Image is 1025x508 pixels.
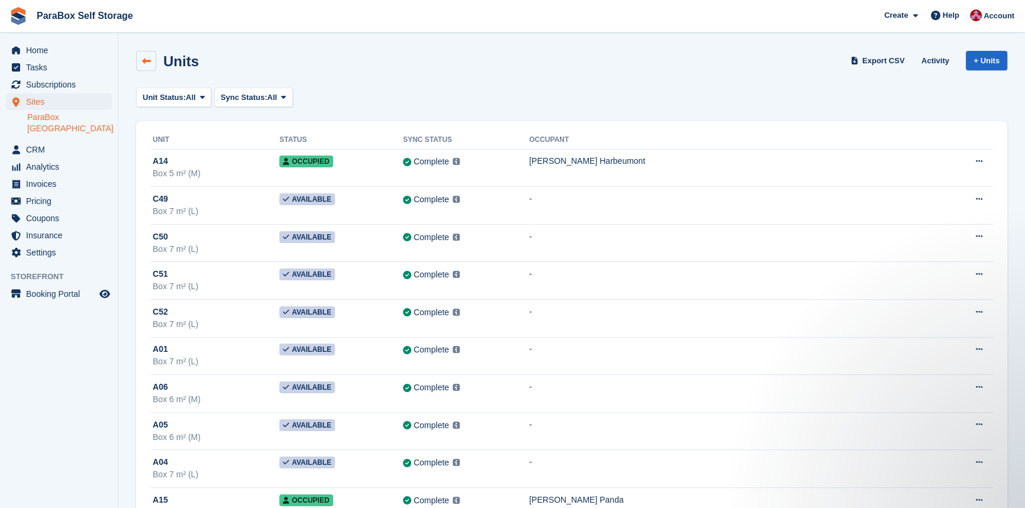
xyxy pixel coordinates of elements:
[153,343,168,355] span: A01
[453,346,460,353] img: icon-info-grey-7440780725fd019a000dd9b08b2336e03edf1995a4989e88bcd33f0948082b44.svg
[26,227,97,244] span: Insurance
[214,88,293,107] button: Sync Status: All
[153,494,168,506] span: A15
[153,155,168,167] span: A14
[529,337,938,375] td: -
[153,193,168,205] span: C49
[529,131,938,150] th: Occupant
[6,227,112,244] a: menu
[26,210,97,227] span: Coupons
[153,381,168,393] span: A06
[26,141,97,158] span: CRM
[453,384,460,391] img: icon-info-grey-7440780725fd019a000dd9b08b2336e03edf1995a4989e88bcd33f0948082b44.svg
[414,306,449,319] div: Complete
[279,457,335,468] span: Available
[966,51,1007,70] a: + Units
[186,92,196,103] span: All
[414,344,449,356] div: Complete
[6,193,112,209] a: menu
[453,196,460,203] img: icon-info-grey-7440780725fd019a000dd9b08b2336e03edf1995a4989e88bcd33f0948082b44.svg
[153,268,168,280] span: C51
[6,76,112,93] a: menu
[26,176,97,192] span: Invoices
[153,393,279,406] div: Box 6 m² (M)
[153,318,279,331] div: Box 7 m² (L)
[414,231,449,244] div: Complete
[884,9,908,21] span: Create
[279,344,335,355] span: Available
[153,355,279,368] div: Box 7 m² (L)
[414,419,449,432] div: Complete
[27,112,112,134] a: ParaBox [GEOGRAPHIC_DATA]
[153,243,279,255] div: Box 7 m² (L)
[26,193,97,209] span: Pricing
[26,286,97,302] span: Booking Portal
[529,262,938,300] td: -
[279,268,335,280] span: Available
[279,306,335,318] span: Available
[6,141,112,158] a: menu
[279,231,335,243] span: Available
[26,76,97,93] span: Subscriptions
[453,459,460,466] img: icon-info-grey-7440780725fd019a000dd9b08b2336e03edf1995a4989e88bcd33f0948082b44.svg
[136,88,211,107] button: Unit Status: All
[221,92,267,103] span: Sync Status:
[143,92,186,103] span: Unit Status:
[153,231,168,243] span: C50
[163,53,199,69] h2: Units
[279,193,335,205] span: Available
[414,193,449,206] div: Complete
[453,158,460,165] img: icon-info-grey-7440780725fd019a000dd9b08b2336e03edf1995a4989e88bcd33f0948082b44.svg
[153,431,279,444] div: Box 6 m² (M)
[153,205,279,218] div: Box 7 m² (L)
[6,176,112,192] a: menu
[453,234,460,241] img: icon-info-grey-7440780725fd019a000dd9b08b2336e03edf1995a4989e88bcd33f0948082b44.svg
[6,158,112,175] a: menu
[414,156,449,168] div: Complete
[26,244,97,261] span: Settings
[529,450,938,488] td: -
[862,55,905,67] span: Export CSV
[6,93,112,110] a: menu
[6,59,112,76] a: menu
[153,456,168,468] span: A04
[6,42,112,59] a: menu
[943,9,959,21] span: Help
[26,42,97,59] span: Home
[403,131,529,150] th: Sync Status
[153,280,279,293] div: Box 7 m² (L)
[414,268,449,281] div: Complete
[98,287,112,301] a: Preview store
[529,412,938,450] td: -
[529,187,938,225] td: -
[849,51,910,70] a: Export CSV
[917,51,954,70] a: Activity
[529,224,938,262] td: -
[279,494,333,506] span: Occupied
[414,381,449,394] div: Complete
[267,92,278,103] span: All
[26,59,97,76] span: Tasks
[279,131,403,150] th: Status
[6,244,112,261] a: menu
[153,419,168,431] span: A05
[529,300,938,338] td: -
[153,306,168,318] span: C52
[11,271,118,283] span: Storefront
[279,419,335,431] span: Available
[453,271,460,278] img: icon-info-grey-7440780725fd019a000dd9b08b2336e03edf1995a4989e88bcd33f0948082b44.svg
[970,9,982,21] img: Yan Grandjean
[6,210,112,227] a: menu
[26,158,97,175] span: Analytics
[453,422,460,429] img: icon-info-grey-7440780725fd019a000dd9b08b2336e03edf1995a4989e88bcd33f0948082b44.svg
[529,155,938,167] div: [PERSON_NAME] Harbeumont
[26,93,97,110] span: Sites
[984,10,1014,22] span: Account
[32,6,138,25] a: ParaBox Self Storage
[453,309,460,316] img: icon-info-grey-7440780725fd019a000dd9b08b2336e03edf1995a4989e88bcd33f0948082b44.svg
[153,468,279,481] div: Box 7 m² (L)
[453,497,460,504] img: icon-info-grey-7440780725fd019a000dd9b08b2336e03edf1995a4989e88bcd33f0948082b44.svg
[150,131,279,150] th: Unit
[414,494,449,507] div: Complete
[414,457,449,469] div: Complete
